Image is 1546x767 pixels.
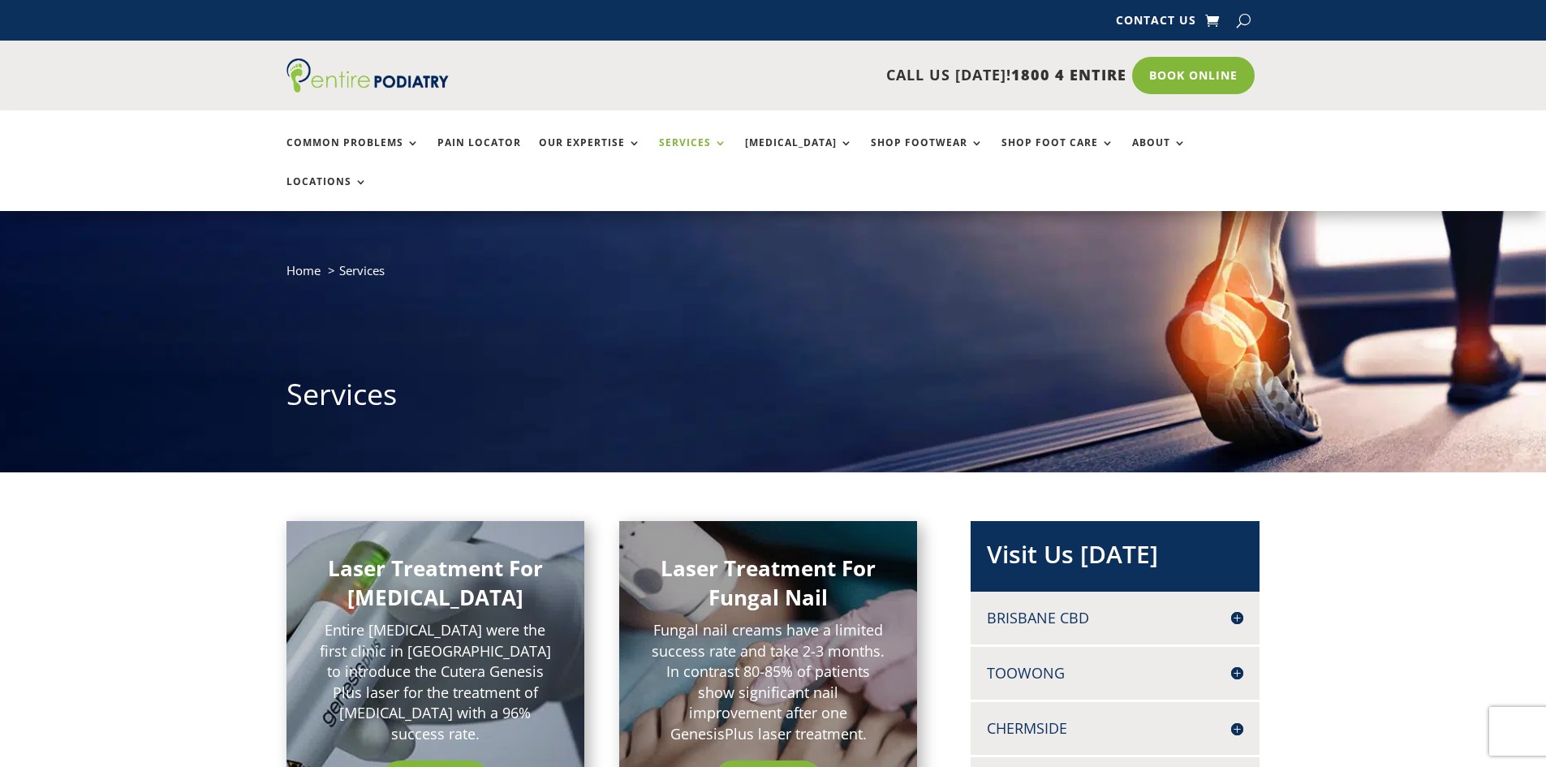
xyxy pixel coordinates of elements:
[659,137,727,172] a: Services
[511,65,1126,86] p: CALL US [DATE]!
[286,260,1260,293] nav: breadcrumb
[987,663,1243,683] h4: Toowong
[745,137,853,172] a: [MEDICAL_DATA]
[286,176,368,211] a: Locations
[319,554,553,621] h2: Laser Treatment For [MEDICAL_DATA]
[1132,137,1186,172] a: About
[286,80,449,96] a: Entire Podiatry
[339,262,385,278] span: Services
[987,537,1243,580] h2: Visit Us [DATE]
[652,554,885,621] h2: Laser Treatment For Fungal Nail
[286,374,1260,423] h1: Services
[1132,57,1255,94] a: Book Online
[1011,65,1126,84] span: 1800 4 ENTIRE
[319,620,553,744] p: Entire [MEDICAL_DATA] were the first clinic in [GEOGRAPHIC_DATA] to introduce the Cutera Genesis ...
[987,608,1243,628] h4: Brisbane CBD
[652,620,885,744] p: Fungal nail creams have a limited success rate and take 2-3 months. In contrast 80-85% of patient...
[987,718,1243,739] h4: Chermside
[871,137,984,172] a: Shop Footwear
[286,262,321,278] a: Home
[286,58,449,93] img: logo (1)
[539,137,641,172] a: Our Expertise
[286,137,420,172] a: Common Problems
[1116,15,1196,32] a: Contact Us
[437,137,521,172] a: Pain Locator
[1001,137,1114,172] a: Shop Foot Care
